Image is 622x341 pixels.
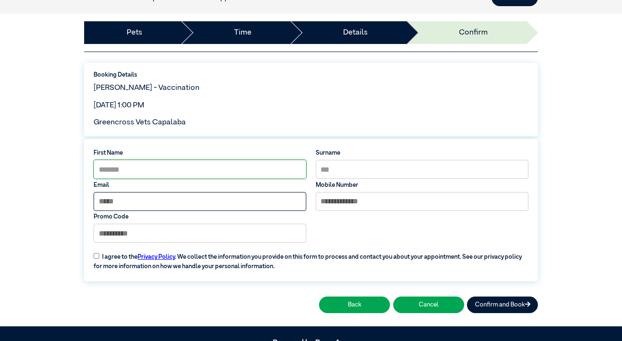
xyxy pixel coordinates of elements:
[127,27,142,38] a: Pets
[94,84,199,92] span: [PERSON_NAME] - Vaccination
[319,297,390,313] button: Back
[94,119,186,126] span: Greencross Vets Capalaba
[316,149,528,157] label: Surname
[94,253,99,259] input: I agree to thePrivacy Policy. We collect the information you provide on this form to process and ...
[316,181,528,190] label: Mobile Number
[94,212,306,221] label: Promo Code
[94,102,144,109] span: [DATE] 1:00 PM
[343,27,368,38] a: Details
[393,297,464,313] button: Cancel
[94,70,528,79] label: Booking Details
[89,247,533,271] label: I agree to the . We collect the information you provide on this form to process and contact you a...
[234,27,251,38] a: Time
[467,297,538,313] button: Confirm and Book
[94,149,306,157] label: First Name
[94,181,306,190] label: Email
[138,254,175,260] a: Privacy Policy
